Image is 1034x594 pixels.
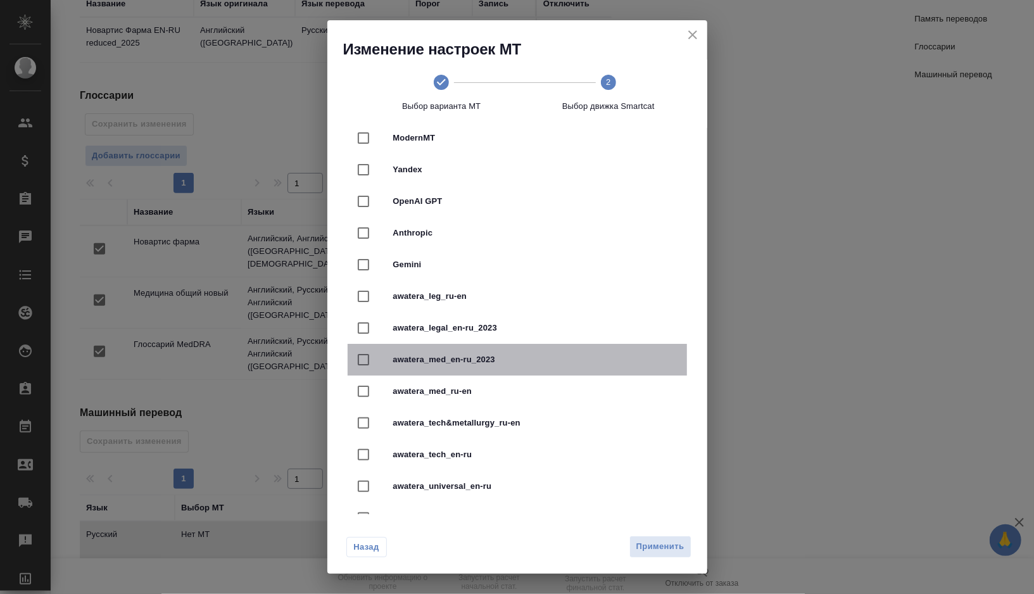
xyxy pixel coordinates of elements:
div: awatera_universal_en-ru [348,471,687,502]
span: OpenAI GPT [393,195,677,208]
div: Gemini [348,249,687,281]
div: ModernMT [348,122,687,154]
span: awatera_universal_en-ru [393,480,677,493]
span: Med&Pharma [393,512,677,524]
span: Yandex [393,163,677,176]
span: awatera_legal_en-ru_2023 [393,322,677,334]
span: awatera_med_ru-en [393,385,677,398]
span: awatera_leg_ru-en [393,290,677,303]
span: Выбор движка Smartcat [530,100,687,113]
div: awatera_med_en-ru_2023 [348,344,687,376]
button: Назад [346,537,387,557]
div: awatera_tech_en-ru [348,439,687,471]
span: Gemini [393,258,677,271]
div: OpenAI GPT [348,186,687,217]
div: Med&Pharma [348,502,687,534]
span: ModernMT [393,132,677,144]
span: Anthropic [393,227,677,239]
div: awatera_legal_en-ru_2023 [348,312,687,344]
div: awatera_tech&metallurgy_ru-en [348,407,687,439]
span: Применить [636,540,684,554]
div: awatera_med_ru-en [348,376,687,407]
button: Применить [629,536,691,558]
span: Выбор варианта МТ [363,100,520,113]
div: Yandex [348,154,687,186]
span: awatera_med_en-ru_2023 [393,353,677,366]
span: awatera_tech&metallurgy_ru-en [393,417,677,429]
span: awatera_tech_en-ru [393,448,677,461]
div: awatera_leg_ru-en [348,281,687,312]
span: Назад [353,541,380,553]
h2: Изменение настроек МТ [343,39,707,60]
text: 2 [606,77,610,87]
div: Anthropic [348,217,687,249]
button: close [683,25,702,44]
